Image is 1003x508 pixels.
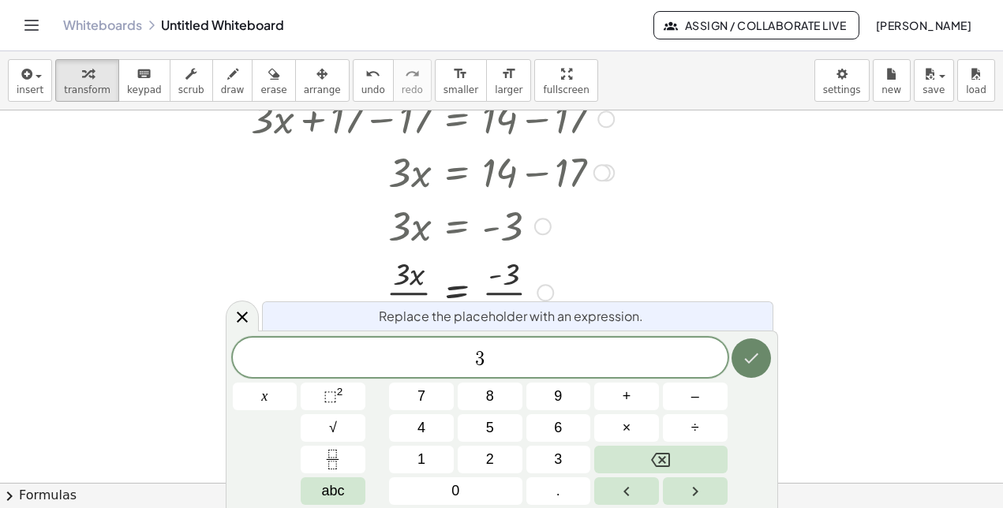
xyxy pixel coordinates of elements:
button: 4 [389,414,454,442]
button: Times [594,414,659,442]
span: ⬚ [324,388,337,404]
span: 3 [554,449,562,470]
span: keypad [127,84,162,95]
sup: 2 [337,386,343,398]
button: format_sizesmaller [435,59,487,102]
span: × [623,417,631,439]
span: 9 [554,386,562,407]
button: Assign / Collaborate Live [653,11,859,39]
button: draw [212,59,253,102]
span: larger [495,84,522,95]
i: keyboard [137,65,152,84]
span: 7 [417,386,425,407]
span: undo [361,84,385,95]
button: [PERSON_NAME] [863,11,984,39]
button: keyboardkeypad [118,59,170,102]
span: 4 [417,417,425,439]
span: x [261,386,268,407]
span: [PERSON_NAME] [875,18,971,32]
span: erase [260,84,286,95]
button: Left arrow [594,477,659,505]
span: save [923,84,945,95]
button: 8 [458,383,522,410]
button: 3 [526,446,591,473]
span: new [881,84,901,95]
i: undo [365,65,380,84]
i: redo [405,65,420,84]
span: 5 [486,417,494,439]
span: . [556,480,560,502]
button: Done [732,338,771,378]
span: + [623,386,631,407]
span: Assign / Collaborate Live [667,18,846,32]
button: transform [55,59,119,102]
button: Minus [663,383,728,410]
span: insert [17,84,43,95]
span: load [966,84,986,95]
span: 2 [486,449,494,470]
button: 1 [389,446,454,473]
button: x [233,383,298,410]
span: Replace the placeholder with an expression. [379,307,643,326]
span: transform [64,84,110,95]
span: redo [402,84,423,95]
button: arrange [295,59,350,102]
button: 7 [389,383,454,410]
button: settings [814,59,870,102]
button: Backspace [594,446,727,473]
button: new [873,59,911,102]
button: 0 [389,477,522,505]
button: 2 [458,446,522,473]
a: Whiteboards [63,17,142,33]
button: Squared [301,383,365,410]
button: 5 [458,414,522,442]
button: load [957,59,995,102]
i: format_size [453,65,468,84]
button: Divide [663,414,728,442]
button: Fraction [301,446,365,473]
i: format_size [501,65,516,84]
span: 3 [475,349,485,368]
span: √ [329,417,337,439]
span: draw [221,84,245,95]
button: erase [252,59,295,102]
span: smaller [443,84,478,95]
button: Plus [594,383,659,410]
button: Right arrow [663,477,728,505]
button: insert [8,59,52,102]
span: scrub [178,84,204,95]
span: arrange [304,84,341,95]
button: redoredo [393,59,432,102]
span: fullscreen [543,84,589,95]
button: scrub [170,59,213,102]
button: Alphabet [301,477,365,505]
span: – [691,386,699,407]
button: Square root [301,414,365,442]
button: save [914,59,954,102]
span: settings [823,84,861,95]
span: abc [321,480,344,502]
button: fullscreen [534,59,597,102]
button: undoundo [353,59,394,102]
span: 8 [486,386,494,407]
button: . [526,477,591,505]
button: Toggle navigation [19,13,44,38]
span: ÷ [691,417,699,439]
span: 1 [417,449,425,470]
button: format_sizelarger [486,59,531,102]
span: 0 [451,480,459,502]
button: 6 [526,414,591,442]
span: 6 [554,417,562,439]
button: 9 [526,383,591,410]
